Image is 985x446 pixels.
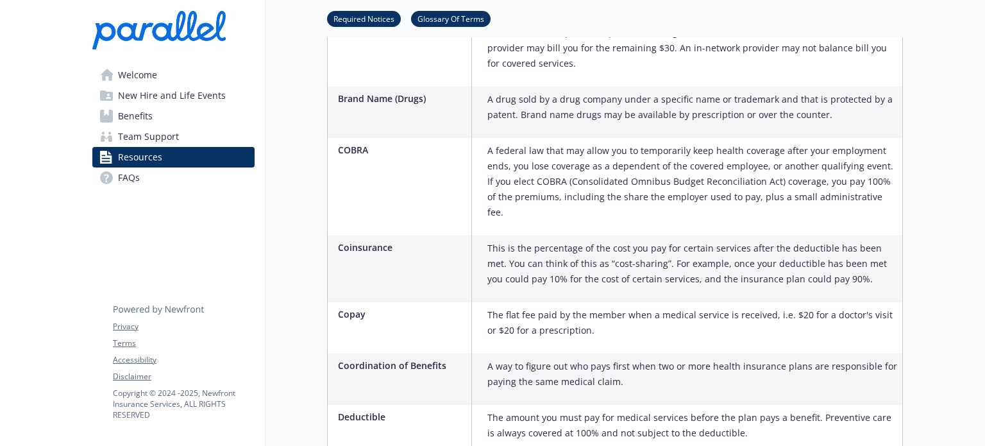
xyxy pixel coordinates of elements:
[338,241,466,254] p: Coinsurance
[118,167,140,188] span: FAQs
[92,106,255,126] a: Benefits
[118,85,226,106] span: New Hire and Life Events
[113,338,254,349] a: Terms
[113,354,254,366] a: Accessibility
[92,167,255,188] a: FAQs
[487,410,897,441] p: The amount you must pay for medical services before the plan pays a benefit. Preventive care is a...
[118,147,162,167] span: Resources
[487,307,897,338] p: The flat fee paid by the member when a medical service is received, i.e. $20 for a doctor's visit...
[338,92,466,105] p: Brand Name (Drugs)
[118,126,179,147] span: Team Support
[338,143,466,157] p: COBRA
[92,126,255,147] a: Team Support
[118,65,157,85] span: Welcome
[113,371,254,382] a: Disclaimer
[487,10,897,71] p: When a provider bills you for the difference between the provider’s charge and the allowed amount...
[487,143,897,220] p: A federal law that may allow you to temporarily keep health coverage after your employment ends, ...
[118,106,153,126] span: Benefits
[92,85,255,106] a: New Hire and Life Events
[327,12,401,24] a: Required Notices
[113,388,254,420] p: Copyright © 2024 - 2025 , Newfront Insurance Services, ALL RIGHTS RESERVED
[92,147,255,167] a: Resources
[338,410,466,424] p: Deductible
[338,359,466,372] p: Coordination of Benefits
[338,307,466,321] p: Copay
[487,359,897,390] p: A way to figure out who pays first when two or more health insurance plans are responsible for pa...
[411,12,491,24] a: Glossary Of Terms
[113,321,254,332] a: Privacy
[92,65,255,85] a: Welcome
[487,92,897,123] p: A drug sold by a drug company under a specific name or trademark and that is protected by a paten...
[487,241,897,287] p: This is the percentage of the cost you pay for certain services after the deductible has been met...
